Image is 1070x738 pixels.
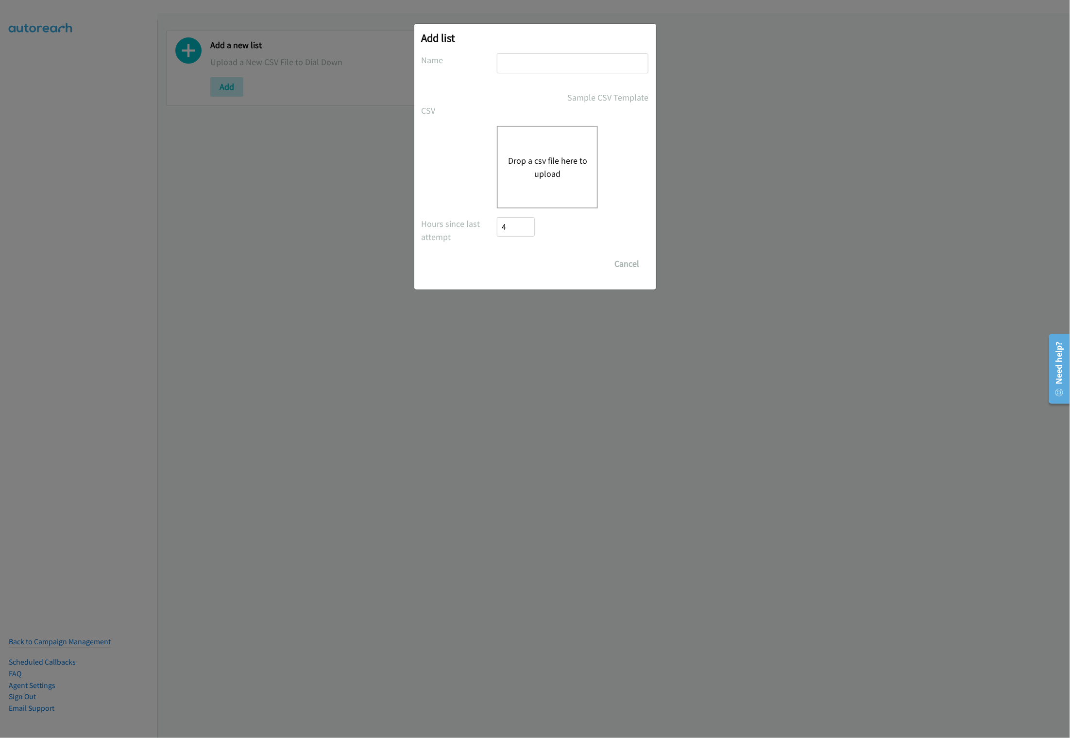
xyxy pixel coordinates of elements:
label: Name [422,53,497,67]
button: Cancel [606,254,649,274]
iframe: Resource Center [1042,330,1070,408]
button: Drop a csv file here to upload [508,154,587,180]
label: Hours since last attempt [422,217,497,243]
a: Sample CSV Template [568,91,649,104]
label: CSV [422,104,497,117]
h2: Add list [422,31,649,45]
